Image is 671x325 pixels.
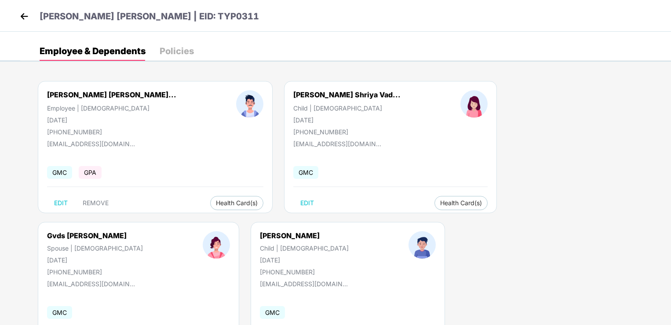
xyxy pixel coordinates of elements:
div: Employee | [DEMOGRAPHIC_DATA] [47,104,176,112]
button: REMOVE [76,196,116,210]
img: back [18,10,31,23]
div: Spouse | [DEMOGRAPHIC_DATA] [47,244,143,252]
span: REMOVE [83,199,109,207]
div: Gvds [PERSON_NAME] [47,231,143,240]
button: Health Card(s) [210,196,263,210]
div: Policies [160,47,194,55]
span: EDIT [54,199,68,207]
span: Health Card(s) [216,201,258,205]
div: [PHONE_NUMBER] [293,128,401,136]
div: Employee & Dependents [40,47,146,55]
img: profileImage [236,90,263,118]
span: EDIT [300,199,314,207]
div: [PHONE_NUMBER] [47,268,143,276]
div: [PERSON_NAME] [PERSON_NAME]... [47,90,176,99]
img: profileImage [408,231,436,259]
div: [PHONE_NUMBER] [260,268,349,276]
span: GPA [79,166,102,179]
div: [EMAIL_ADDRESS][DOMAIN_NAME] [47,140,135,148]
span: GMC [47,166,72,179]
button: EDIT [293,196,321,210]
img: profileImage [460,90,488,118]
img: profileImage [203,231,230,259]
div: [PHONE_NUMBER] [47,128,176,136]
div: Child | [DEMOGRAPHIC_DATA] [260,244,349,252]
div: Child | [DEMOGRAPHIC_DATA] [293,104,401,112]
p: [PERSON_NAME] [PERSON_NAME] | EID: TYP0311 [40,10,259,23]
button: Health Card(s) [434,196,488,210]
span: GMC [260,306,285,319]
button: EDIT [47,196,75,210]
div: [PERSON_NAME] Shriya Vad... [293,90,401,99]
div: [EMAIL_ADDRESS][DOMAIN_NAME] [293,140,381,148]
span: Health Card(s) [440,201,482,205]
div: [PERSON_NAME] [260,231,349,240]
div: [EMAIL_ADDRESS][DOMAIN_NAME] [47,280,135,288]
span: GMC [293,166,318,179]
div: [DATE] [47,256,143,264]
div: [DATE] [260,256,349,264]
div: [EMAIL_ADDRESS][DOMAIN_NAME] [260,280,348,288]
span: GMC [47,306,72,319]
div: [DATE] [47,116,176,124]
div: [DATE] [293,116,401,124]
